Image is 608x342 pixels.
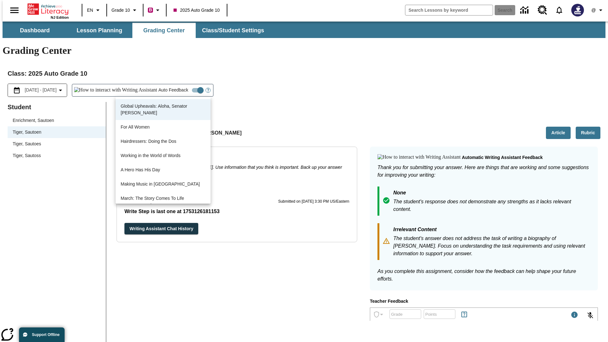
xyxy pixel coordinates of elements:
body: Type your response here. [3,5,92,11]
p: March: The Story Comes To Life [121,195,206,202]
p: Making Music in [GEOGRAPHIC_DATA] [121,181,206,187]
p: A Hero Has His Day [121,167,206,173]
p: For All Women [121,124,206,130]
p: Global Upheavals: Aloha, Senator [PERSON_NAME] [121,103,206,116]
p: Hairdressers: Doing the Dos [121,138,206,145]
p: Working in the World of Words [121,152,206,159]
